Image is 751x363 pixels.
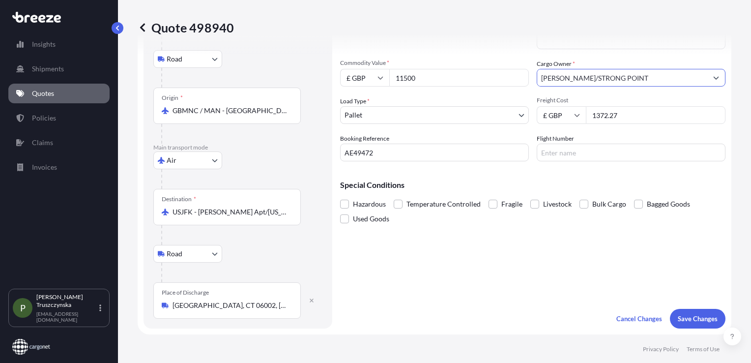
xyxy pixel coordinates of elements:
p: Claims [32,138,53,148]
input: Type amount [389,69,529,87]
span: Bulk Cargo [592,197,626,212]
p: [EMAIL_ADDRESS][DOMAIN_NAME] [36,311,97,323]
div: Origin [162,94,183,102]
a: Claims [8,133,110,152]
button: Cancel Changes [608,309,670,329]
p: Invoices [32,162,57,172]
button: Select transport [153,50,222,68]
p: Cancel Changes [616,314,662,324]
input: Place of Discharge [173,301,289,310]
p: Policies [32,113,56,123]
p: Save Changes [678,314,718,324]
a: Privacy Policy [643,345,679,353]
p: Quote 498940 [138,20,234,35]
span: Commodity Value [340,59,529,67]
a: Invoices [8,157,110,177]
a: Policies [8,108,110,128]
span: Freight Cost [537,96,725,104]
label: Flight Number [537,134,574,144]
span: Temperature Controlled [406,197,481,212]
span: P [20,303,26,313]
span: Fragile [501,197,522,212]
a: Insights [8,34,110,54]
span: Load Type [340,96,370,106]
p: Quotes [32,89,54,98]
button: Save Changes [670,309,725,329]
label: Booking Reference [340,134,389,144]
span: Livestock [543,197,572,212]
span: Air [167,155,176,165]
span: Pallet [345,110,362,120]
input: Full name [537,69,707,87]
p: Special Conditions [340,181,725,189]
p: [PERSON_NAME] Truszczynska [36,293,97,309]
input: Enter name [537,144,725,161]
p: Insights [32,39,56,49]
span: Road [167,249,182,259]
a: Terms of Use [687,345,720,353]
span: Used Goods [353,212,389,226]
button: Select transport [153,151,222,169]
a: Quotes [8,84,110,103]
div: Destination [162,195,196,203]
button: Pallet [340,106,529,124]
input: Destination [173,207,289,217]
input: Enter amount [586,106,725,124]
p: Main transport mode [153,144,322,151]
input: Your internal reference [340,144,529,161]
button: Select transport [153,245,222,263]
span: Bagged Goods [647,197,690,212]
label: Cargo Owner [537,59,575,69]
img: organization-logo [12,339,50,355]
span: Road [167,54,182,64]
span: Hazardous [353,197,386,212]
a: Shipments [8,59,110,79]
button: Show suggestions [707,69,725,87]
p: Shipments [32,64,64,74]
div: Place of Discharge [162,289,209,297]
input: Origin [173,106,289,116]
